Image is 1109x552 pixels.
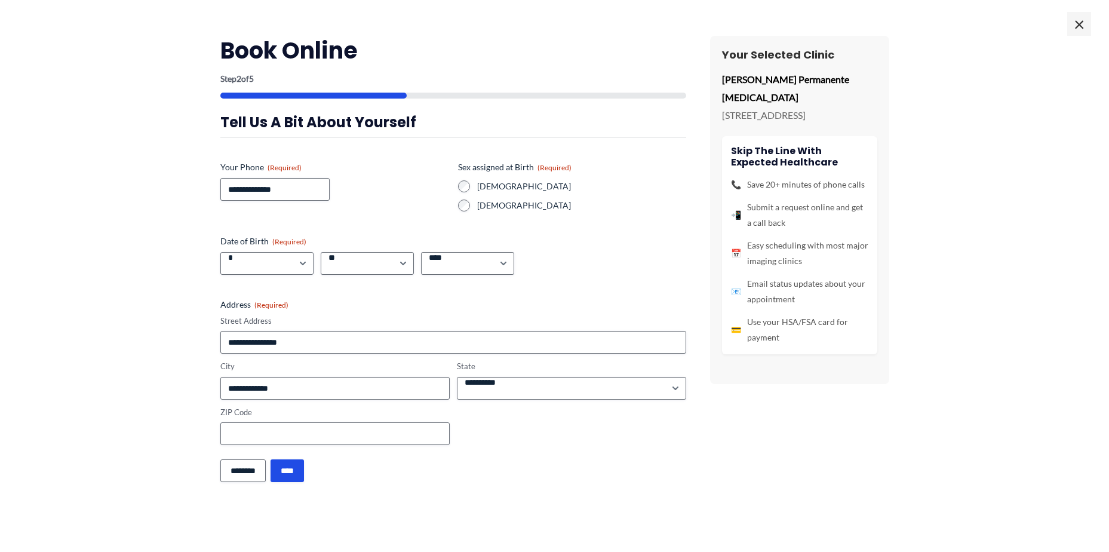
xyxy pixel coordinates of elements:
[457,361,686,372] label: State
[477,180,686,192] label: [DEMOGRAPHIC_DATA]
[220,161,448,173] label: Your Phone
[249,73,254,84] span: 5
[731,238,868,269] li: Easy scheduling with most major imaging clinics
[236,73,241,84] span: 2
[731,177,868,192] li: Save 20+ minutes of phone calls
[458,161,572,173] legend: Sex assigned at Birth
[268,163,302,172] span: (Required)
[254,300,288,309] span: (Required)
[731,322,741,338] span: 💳
[220,407,450,418] label: ZIP Code
[731,200,868,231] li: Submit a request online and get a call back
[722,48,877,62] h3: Your Selected Clinic
[722,70,877,106] p: [PERSON_NAME] Permanente [MEDICAL_DATA]
[731,246,741,261] span: 📅
[731,145,868,168] h4: Skip the line with Expected Healthcare
[537,163,572,172] span: (Required)
[220,235,306,247] legend: Date of Birth
[220,315,686,327] label: Street Address
[220,113,686,131] h3: Tell us a bit about yourself
[220,75,686,83] p: Step of
[731,314,868,345] li: Use your HSA/FSA card for payment
[1067,12,1091,36] span: ×
[722,106,877,124] p: [STREET_ADDRESS]
[731,276,868,307] li: Email status updates about your appointment
[731,177,741,192] span: 📞
[272,237,306,246] span: (Required)
[220,361,450,372] label: City
[731,207,741,223] span: 📲
[220,36,686,65] h2: Book Online
[220,299,288,311] legend: Address
[731,284,741,299] span: 📧
[477,200,686,211] label: [DEMOGRAPHIC_DATA]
